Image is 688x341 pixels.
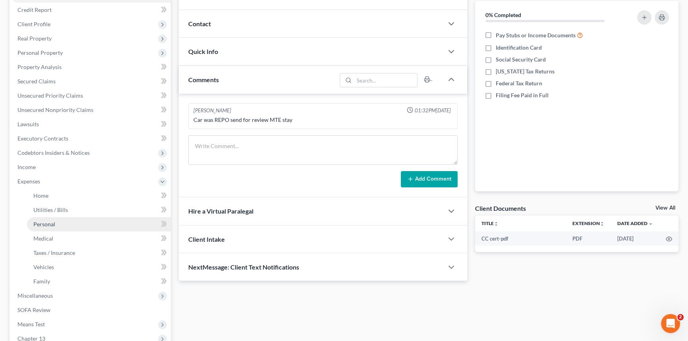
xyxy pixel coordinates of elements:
td: PDF [566,231,611,246]
div: Client Documents [475,204,526,212]
span: Filing Fee Paid in Full [496,91,549,99]
a: SOFA Review [11,303,171,317]
a: Unsecured Priority Claims [11,89,171,103]
iframe: Intercom live chat [661,314,680,333]
a: Family [27,274,171,289]
span: Miscellaneous [17,292,53,299]
span: Home [33,192,48,199]
span: Contact [188,20,211,27]
i: unfold_more [600,222,605,226]
a: Utilities / Bills [27,203,171,217]
span: [US_STATE] Tax Returns [496,67,555,75]
span: Federal Tax Return [496,79,542,87]
a: Medical [27,231,171,246]
span: NextMessage: Client Text Notifications [188,263,299,271]
input: Search... [354,73,417,87]
span: Unsecured Priority Claims [17,92,83,99]
span: Social Security Card [496,56,546,64]
span: Unsecured Nonpriority Claims [17,106,93,113]
span: Medical [33,235,53,242]
a: Vehicles [27,260,171,274]
span: Vehicles [33,264,54,270]
span: Comments [188,76,219,83]
span: Hire a Virtual Paralegal [188,207,253,215]
i: unfold_more [494,222,499,226]
button: Add Comment [401,171,458,188]
span: Means Test [17,321,45,328]
a: Personal [27,217,171,231]
div: [PERSON_NAME] [193,107,231,114]
a: Lawsuits [11,117,171,131]
span: Real Property [17,35,52,42]
span: Pay Stubs or Income Documents [496,31,576,39]
span: Utilities / Bills [33,206,68,213]
span: Taxes / Insurance [33,249,75,256]
a: Secured Claims [11,74,171,89]
a: Unsecured Nonpriority Claims [11,103,171,117]
a: Date Added expand_more [617,220,653,226]
span: Secured Claims [17,78,56,85]
div: Car was REPO send for review MTE stay [193,116,452,124]
a: View All [655,205,675,211]
span: Personal [33,221,55,227]
span: SOFA Review [17,306,50,313]
a: Extensionunfold_more [572,220,605,226]
span: Identification Card [496,44,542,52]
span: Family [33,278,50,285]
td: CC cert-pdf [475,231,566,246]
a: Titleunfold_more [481,220,499,226]
span: Client Profile [17,21,50,27]
span: Codebtors Insiders & Notices [17,149,90,156]
span: 2 [677,314,684,320]
span: Personal Property [17,49,63,56]
span: Credit Report [17,6,52,13]
a: Executory Contracts [11,131,171,146]
a: Credit Report [11,3,171,17]
span: Property Analysis [17,64,62,70]
span: Client Intake [188,235,225,243]
span: Income [17,164,36,170]
strong: 0% Completed [485,12,521,18]
span: Lawsuits [17,121,39,127]
a: Property Analysis [11,60,171,74]
span: Expenses [17,178,40,185]
a: Taxes / Insurance [27,246,171,260]
i: expand_more [648,222,653,226]
span: Quick Info [188,48,218,55]
span: Executory Contracts [17,135,68,142]
span: 01:32PM[DATE] [415,107,451,114]
td: [DATE] [611,231,659,246]
a: Home [27,189,171,203]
